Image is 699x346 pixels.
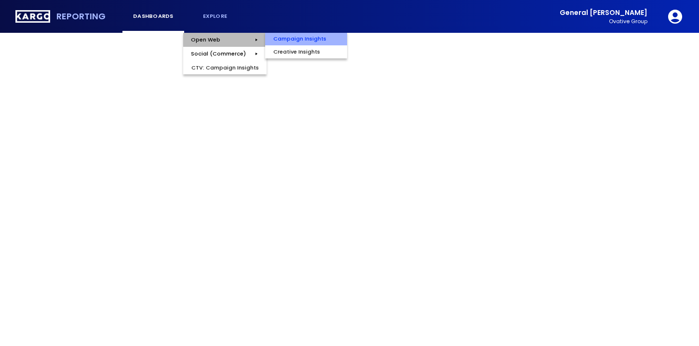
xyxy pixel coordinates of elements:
button: Social (Commerce) [191,50,259,58]
div: Social (Commerce) [191,52,254,56]
span: Reporting [56,10,106,22]
div: dashboards [130,13,176,19]
img: Kargo logo [15,10,50,23]
button: Open Web [191,36,259,44]
div: CTV: Campaign Insights [183,61,267,74]
span: General [PERSON_NAME] [560,9,647,16]
div: Creative Insights [265,45,328,59]
div: explore [192,13,238,19]
span: Ovative Group [609,19,647,24]
div: Campaign Insights [265,32,334,45]
div: Open Web [191,38,254,42]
